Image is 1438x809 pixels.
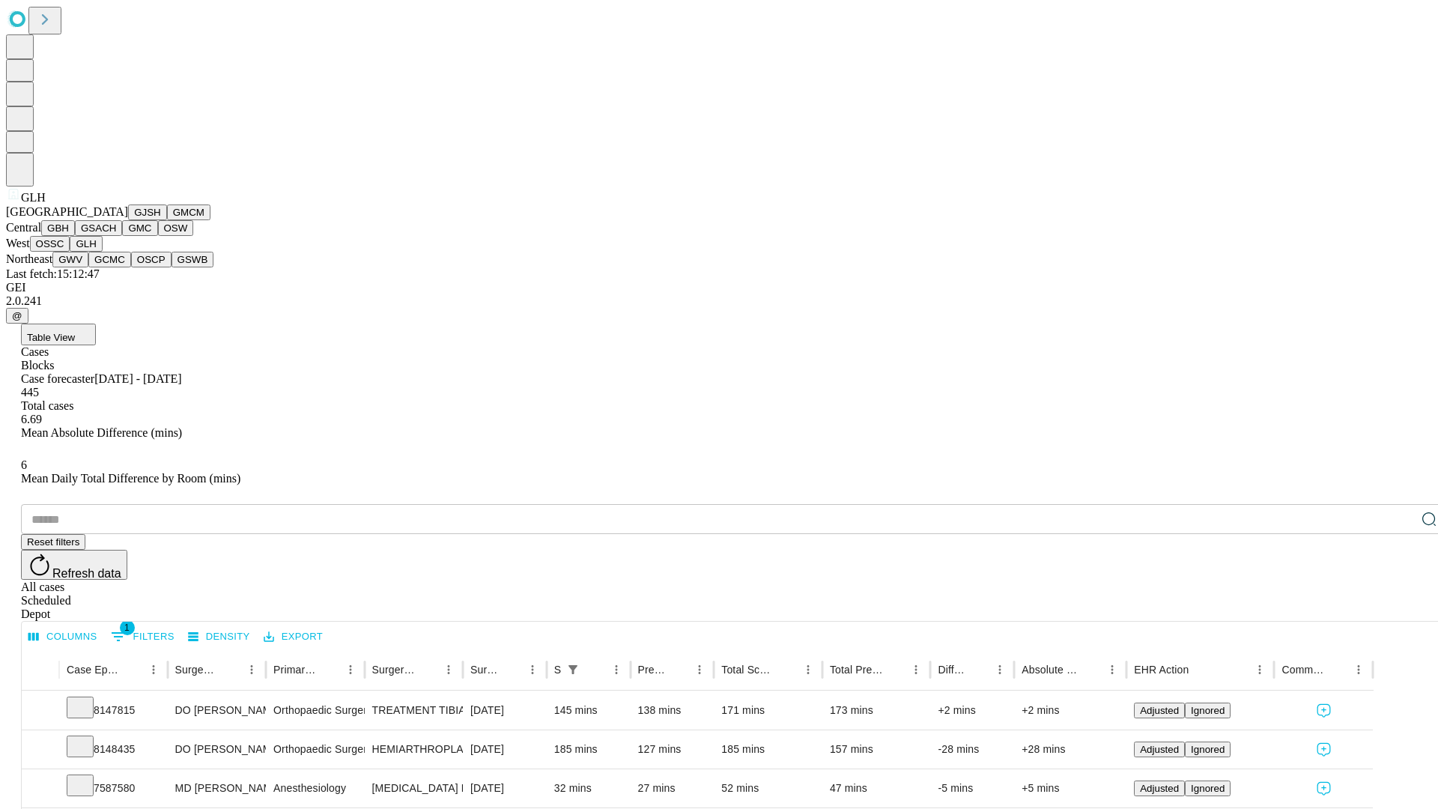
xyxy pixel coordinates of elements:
div: Surgery Name [372,664,416,676]
span: 1 [120,620,135,635]
span: Adjusted [1140,744,1179,755]
button: Expand [29,698,52,724]
button: GMC [122,220,157,236]
span: 445 [21,386,39,399]
div: 2.0.241 [6,294,1432,308]
button: Menu [340,659,361,680]
span: Total cases [21,399,73,412]
button: Table View [21,324,96,345]
button: OSW [158,220,194,236]
div: [DATE] [470,691,539,730]
button: Sort [885,659,905,680]
button: Menu [143,659,164,680]
button: GSWB [172,252,214,267]
span: [DATE] - [DATE] [94,372,181,385]
div: 185 mins [721,730,815,769]
span: Ignored [1191,783,1225,794]
span: Mean Daily Total Difference by Room (mins) [21,472,240,485]
button: OSCP [131,252,172,267]
button: Menu [522,659,543,680]
div: +2 mins [1022,691,1119,730]
button: Sort [319,659,340,680]
div: 173 mins [830,691,923,730]
button: Refresh data [21,550,127,580]
span: Northeast [6,252,52,265]
div: 27 mins [638,769,707,808]
button: Reset filters [21,534,85,550]
div: 47 mins [830,769,923,808]
button: Expand [29,737,52,763]
button: GJSH [128,204,167,220]
span: [GEOGRAPHIC_DATA] [6,205,128,218]
div: Orthopaedic Surgery [273,730,357,769]
button: Menu [1348,659,1369,680]
button: Sort [1327,659,1348,680]
div: 185 mins [554,730,623,769]
span: Mean Absolute Difference (mins) [21,426,182,439]
span: 6 [21,458,27,471]
div: Primary Service [273,664,317,676]
button: Sort [668,659,689,680]
button: GSACH [75,220,122,236]
span: Adjusted [1140,783,1179,794]
button: Density [184,625,254,649]
button: Sort [417,659,438,680]
span: Ignored [1191,705,1225,716]
button: Show filters [107,625,178,649]
button: @ [6,308,28,324]
button: Show filters [562,659,583,680]
span: Ignored [1191,744,1225,755]
button: Adjusted [1134,742,1185,757]
div: Comments [1281,664,1325,676]
button: OSSC [30,236,70,252]
span: Last fetch: 15:12:47 [6,267,100,280]
div: Difference [938,664,967,676]
div: Total Predicted Duration [830,664,884,676]
div: 7587580 [67,769,160,808]
span: Reset filters [27,536,79,548]
div: 52 mins [721,769,815,808]
button: Export [260,625,327,649]
button: Sort [220,659,241,680]
div: 138 mins [638,691,707,730]
button: Sort [968,659,989,680]
div: Anesthesiology [273,769,357,808]
div: [MEDICAL_DATA] FLEXIBLE PROXIMAL DIAGNOSTIC [372,769,455,808]
button: GMCM [167,204,210,220]
span: GLH [21,191,46,204]
button: Menu [438,659,459,680]
button: Sort [1190,659,1211,680]
div: Total Scheduled Duration [721,664,775,676]
div: 157 mins [830,730,923,769]
div: +5 mins [1022,769,1119,808]
div: Scheduled In Room Duration [554,664,561,676]
div: DO [PERSON_NAME] [PERSON_NAME] Do [175,730,258,769]
div: HEMIARTHROPLASTY HIP [372,730,455,769]
button: Sort [777,659,798,680]
button: Sort [1081,659,1102,680]
div: Absolute Difference [1022,664,1079,676]
button: Menu [1102,659,1123,680]
span: Adjusted [1140,705,1179,716]
button: Menu [1249,659,1270,680]
button: GWV [52,252,88,267]
div: Surgery Date [470,664,500,676]
div: Orthopaedic Surgery [273,691,357,730]
button: GCMC [88,252,131,267]
button: Menu [689,659,710,680]
div: Case Epic Id [67,664,121,676]
button: Ignored [1185,781,1231,796]
div: 127 mins [638,730,707,769]
button: GBH [41,220,75,236]
span: Table View [27,332,75,343]
div: -28 mins [938,730,1007,769]
div: MD [PERSON_NAME] E Md [175,769,258,808]
button: Adjusted [1134,781,1185,796]
div: [DATE] [470,730,539,769]
div: DO [PERSON_NAME] [PERSON_NAME] Do [175,691,258,730]
span: 6.69 [21,413,42,425]
button: Ignored [1185,703,1231,718]
div: +2 mins [938,691,1007,730]
button: Menu [989,659,1010,680]
div: 8148435 [67,730,160,769]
